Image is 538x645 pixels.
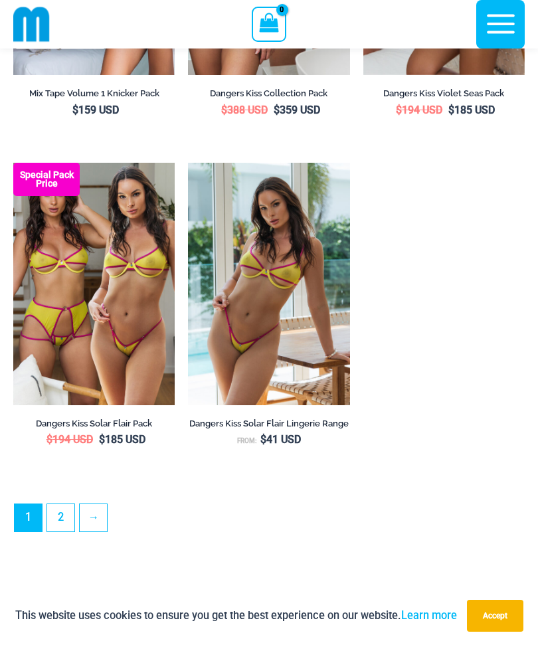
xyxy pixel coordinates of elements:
a: Page 2 [47,504,74,531]
a: Mix Tape Volume 1 Knicker Pack [13,88,175,104]
a: Dangers kiss Solar Flair Pack Dangers Kiss Solar Flair 1060 Bra 6060 Thong 1760 Garter 03Dangers ... [13,163,175,405]
a: Dangers Kiss Solar Flair 1060 Bra 6060 Thong 01Dangers Kiss Solar Flair 1060 Bra 6060 Thong 04Dan... [188,163,349,405]
span: From: [237,437,257,444]
img: Dangers Kiss Solar Flair 1060 Bra 6060 Thong 01 [188,163,349,405]
p: This website uses cookies to ensure you get the best experience on our website. [15,606,457,624]
span: $ [72,104,78,116]
bdi: 159 USD [72,104,119,116]
a: Dangers Kiss Solar Flair Pack [13,418,175,434]
img: cropped mm emblem [13,6,50,43]
a: Dangers Kiss Violet Seas Pack [363,88,525,104]
h2: Dangers Kiss Solar Flair Pack [13,418,175,429]
bdi: 388 USD [221,104,268,116]
h2: Dangers Kiss Violet Seas Pack [363,88,525,99]
a: Dangers Kiss Solar Flair Lingerie Range [188,418,349,434]
span: $ [99,433,105,446]
span: $ [46,433,52,446]
nav: Product Pagination [13,504,525,539]
a: → [80,504,107,531]
h2: Dangers Kiss Collection Pack [188,88,349,99]
a: Dangers Kiss Collection Pack [188,88,349,104]
span: $ [260,433,266,446]
span: $ [221,104,227,116]
bdi: 194 USD [46,433,93,446]
h2: Mix Tape Volume 1 Knicker Pack [13,88,175,99]
span: $ [274,104,280,116]
bdi: 194 USD [396,104,442,116]
bdi: 185 USD [448,104,495,116]
a: View Shopping Cart, empty [252,7,286,41]
bdi: 41 USD [260,433,301,446]
button: Accept [467,600,523,632]
h2: Dangers Kiss Solar Flair Lingerie Range [188,418,349,429]
b: Special Pack Price [13,171,80,188]
bdi: 359 USD [274,104,320,116]
bdi: 185 USD [99,433,145,446]
a: Learn more [401,609,457,622]
span: $ [396,104,402,116]
img: Dangers kiss Solar Flair Pack [13,163,175,405]
span: Page 1 [15,504,42,531]
span: $ [448,104,454,116]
